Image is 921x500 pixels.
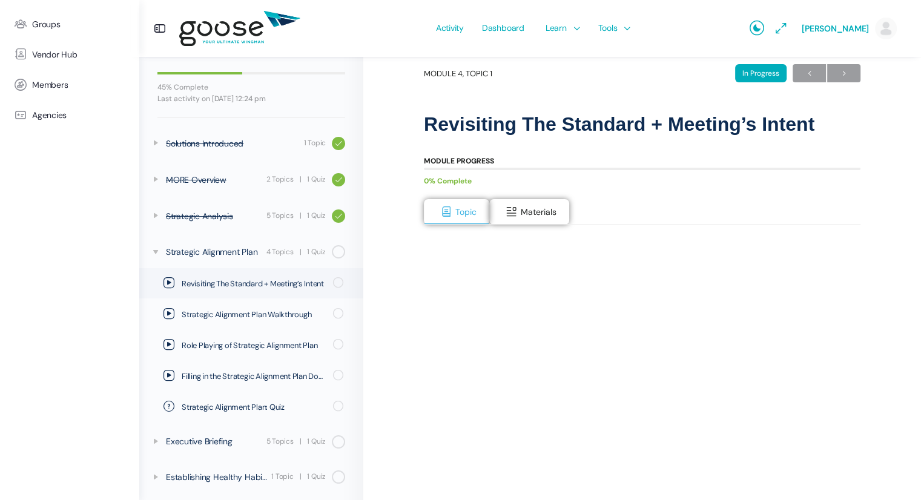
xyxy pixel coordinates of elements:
a: Members [6,70,133,100]
span: ← [793,65,826,82]
div: 1 Quiz [307,471,326,482]
div: Solutions Introduced [166,137,300,150]
span: | [300,246,302,258]
iframe: Chat Widget [860,442,921,500]
a: Establishing Healthy Habits 1 Topic | 1 Quiz [139,461,363,493]
div: Executive Briefing [166,435,263,448]
a: Next→ [827,64,860,82]
div: 5 Topics [266,436,294,447]
a: Strategic Alignment Plan Walkthrough [139,299,363,329]
div: 1 Quiz [307,174,326,185]
div: Establishing Healthy Habits [166,470,268,484]
div: 1 Quiz [307,210,326,222]
div: 0% Complete [424,173,848,189]
a: Filling in the Strategic Alignment Plan Document [139,361,363,391]
span: Vendor Hub [32,50,78,60]
a: Executive Briefing 5 Topics | 1 Quiz [139,426,363,457]
div: Module Progress [424,157,494,165]
span: | [300,471,302,482]
span: Topic [455,206,477,217]
div: Strategic Analysis [166,209,263,223]
div: 1 Quiz [307,436,326,447]
h1: Revisiting The Standard + Meeting’s Intent [424,113,860,136]
a: MORE Overview 2 Topics | 1 Quiz [139,163,363,196]
span: | [300,436,302,447]
a: Strategic Analysis 5 Topics | 1 Quiz [139,200,363,232]
span: Agencies [32,110,67,120]
a: Strategic Alignment Plan 4 Topics | 1 Quiz [139,236,363,268]
div: Last activity on [DATE] 12:24 pm [157,95,345,102]
span: Revisiting The Standard + Meeting’s Intent [182,278,325,290]
div: 2 Topics [266,174,294,185]
a: Groups [6,9,133,39]
span: Materials [521,206,556,217]
div: In Progress [735,64,787,82]
div: 1 Topic [304,137,326,149]
span: | [300,210,302,222]
div: Strategic Alignment Plan [166,245,263,258]
a: Solutions Introduced 1 Topic [139,127,363,160]
span: Strategic Alignment Plan Walkthrough [182,309,325,321]
a: Vendor Hub [6,39,133,70]
div: 1 Quiz [307,246,326,258]
span: Strategic Alignment Plan: Quiz [182,401,325,413]
a: ←Previous [793,64,826,82]
span: Filling in the Strategic Alignment Plan Document [182,370,325,383]
a: Revisiting The Standard + Meeting’s Intent [139,268,363,298]
div: MORE Overview [166,173,263,186]
span: → [827,65,860,82]
span: Groups [32,19,61,30]
div: 1 Topic [271,471,293,482]
a: Role Playing of Strategic Alignment Plan [139,330,363,360]
div: 4 Topics [266,246,294,258]
span: [PERSON_NAME] [802,23,869,34]
span: | [300,174,302,185]
div: 5 Topics [266,210,294,222]
span: Role Playing of Strategic Alignment Plan [182,340,325,352]
div: 45% Complete [157,84,345,91]
span: Members [32,80,68,90]
span: Module 4, Topic 1 [424,70,492,77]
a: Agencies [6,100,133,130]
a: Strategic Alignment Plan: Quiz [139,392,363,422]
